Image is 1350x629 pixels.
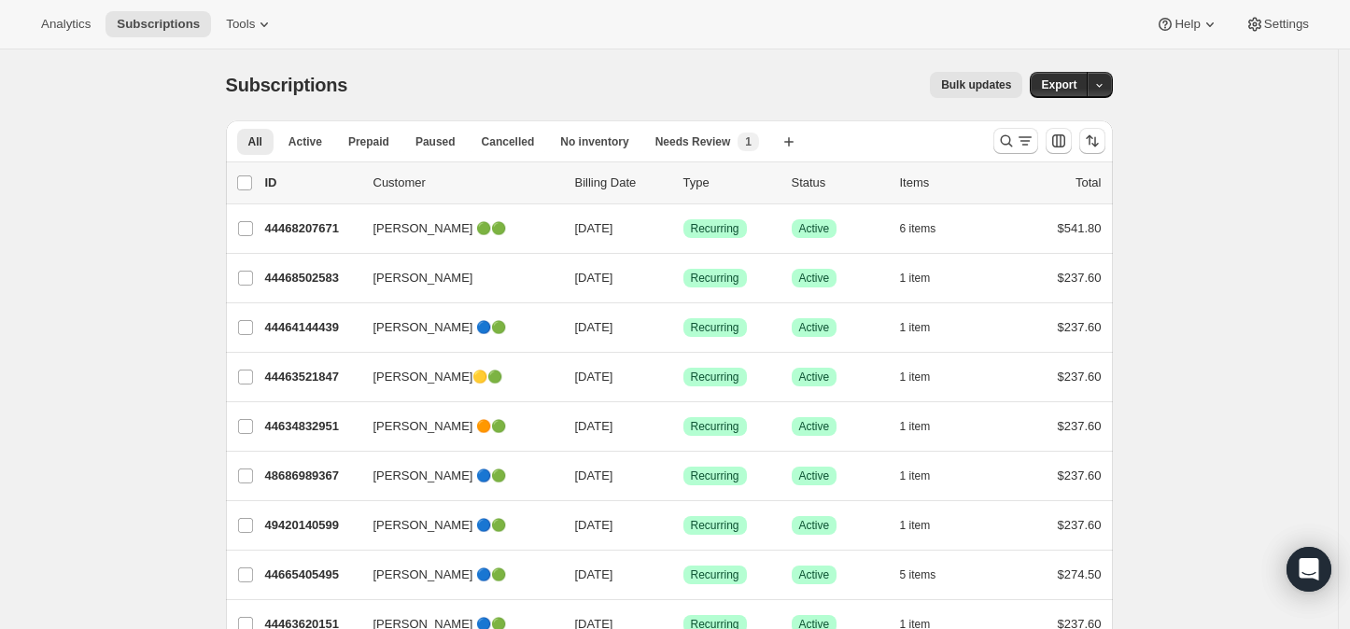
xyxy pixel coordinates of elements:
[799,468,830,483] span: Active
[265,174,359,192] p: ID
[575,271,613,285] span: [DATE]
[265,368,359,386] p: 44463521847
[265,219,359,238] p: 44468207671
[288,134,322,149] span: Active
[41,17,91,32] span: Analytics
[900,419,931,434] span: 1 item
[117,17,200,32] span: Subscriptions
[265,174,1102,192] div: IDCustomerBilling DateTypeStatusItemsTotal
[226,17,255,32] span: Tools
[575,518,613,532] span: [DATE]
[900,271,931,286] span: 1 item
[799,320,830,335] span: Active
[575,468,613,482] span: [DATE]
[265,216,1102,242] div: 44468207671[PERSON_NAME] 🟢🟢[DATE]SuccessRecurringSuccessActive6 items$541.80
[373,318,507,337] span: [PERSON_NAME] 🔵🟢
[900,567,936,582] span: 5 items
[105,11,211,37] button: Subscriptions
[1234,11,1320,37] button: Settings
[691,419,739,434] span: Recurring
[1076,174,1101,192] p: Total
[900,314,951,341] button: 1 item
[691,518,739,533] span: Recurring
[265,364,1102,390] div: 44463521847[PERSON_NAME]🟡🟢[DATE]SuccessRecurringSuccessActive1 item$237.60
[373,174,560,192] p: Customer
[265,265,1102,291] div: 44468502583[PERSON_NAME][DATE]SuccessRecurringSuccessActive1 item$237.60
[1058,370,1102,384] span: $237.60
[774,129,804,155] button: Create new view
[265,467,359,485] p: 48686989367
[792,174,885,192] p: Status
[362,214,549,244] button: [PERSON_NAME] 🟢🟢
[265,417,359,436] p: 44634832951
[1174,17,1200,32] span: Help
[900,413,951,440] button: 1 item
[575,419,613,433] span: [DATE]
[745,134,752,149] span: 1
[1287,547,1331,592] div: Open Intercom Messenger
[560,134,628,149] span: No inventory
[373,516,507,535] span: [PERSON_NAME] 🔵🟢
[265,318,359,337] p: 44464144439
[265,269,359,287] p: 44468502583
[265,566,359,584] p: 44665405495
[265,516,359,535] p: 49420140599
[900,370,931,384] span: 1 item
[799,518,830,533] span: Active
[265,512,1102,538] div: 49420140599[PERSON_NAME] 🔵🟢[DATE]SuccessRecurringSuccessActive1 item$237.60
[575,567,613,581] span: [DATE]
[373,269,473,287] span: [PERSON_NAME]
[1058,271,1102,285] span: $237.60
[799,370,830,384] span: Active
[900,265,951,291] button: 1 item
[373,417,507,436] span: [PERSON_NAME] 🟠🟢
[373,219,507,238] span: [PERSON_NAME] 🟢🟢
[1058,567,1102,581] span: $274.50
[226,75,348,95] span: Subscriptions
[691,221,739,236] span: Recurring
[900,216,957,242] button: 6 items
[1030,72,1088,98] button: Export
[373,368,503,386] span: [PERSON_NAME]🟡🟢
[941,77,1011,92] span: Bulk updates
[482,134,535,149] span: Cancelled
[265,463,1102,489] div: 48686989367[PERSON_NAME] 🔵🟢[DATE]SuccessRecurringSuccessActive1 item$237.60
[362,263,549,293] button: [PERSON_NAME]
[575,370,613,384] span: [DATE]
[900,463,951,489] button: 1 item
[930,72,1022,98] button: Bulk updates
[575,174,668,192] p: Billing Date
[265,413,1102,440] div: 44634832951[PERSON_NAME] 🟠🟢[DATE]SuccessRecurringSuccessActive1 item$237.60
[900,518,931,533] span: 1 item
[900,512,951,538] button: 1 item
[900,174,993,192] div: Items
[1145,11,1230,37] button: Help
[362,560,549,590] button: [PERSON_NAME] 🔵🟢
[1058,221,1102,235] span: $541.80
[1041,77,1076,92] span: Export
[900,320,931,335] span: 1 item
[362,461,549,491] button: [PERSON_NAME] 🔵🟢
[1046,128,1072,154] button: Customize table column order and visibility
[691,320,739,335] span: Recurring
[799,221,830,236] span: Active
[691,567,739,582] span: Recurring
[1264,17,1309,32] span: Settings
[993,128,1038,154] button: Search and filter results
[362,313,549,342] button: [PERSON_NAME] 🔵🟢
[655,134,731,149] span: Needs Review
[1079,128,1105,154] button: Sort the results
[362,412,549,441] button: [PERSON_NAME] 🟠🟢
[683,174,777,192] div: Type
[215,11,285,37] button: Tools
[1058,320,1102,334] span: $237.60
[799,271,830,286] span: Active
[575,320,613,334] span: [DATE]
[348,134,389,149] span: Prepaid
[691,468,739,483] span: Recurring
[362,510,549,540] button: [PERSON_NAME] 🔵🟢
[799,567,830,582] span: Active
[1058,419,1102,433] span: $237.60
[799,419,830,434] span: Active
[265,562,1102,588] div: 44665405495[PERSON_NAME] 🔵🟢[DATE]SuccessRecurringSuccessActive5 items$274.50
